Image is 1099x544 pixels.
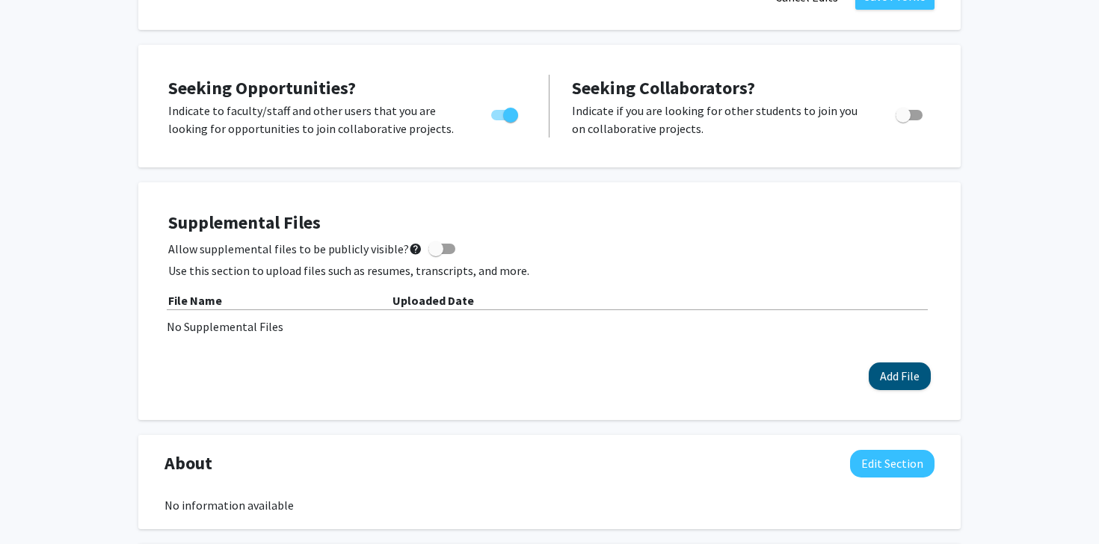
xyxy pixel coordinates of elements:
mat-icon: help [409,240,422,258]
b: File Name [168,293,222,308]
span: Seeking Collaborators? [572,76,755,99]
div: No information available [164,496,935,514]
b: Uploaded Date [392,293,474,308]
button: Add File [869,362,931,390]
p: Use this section to upload files such as resumes, transcripts, and more. [168,262,931,279]
p: Indicate to faculty/staff and other users that you are looking for opportunities to join collabor... [168,102,463,137]
div: No Supplemental Files [167,318,932,336]
div: Toggle [485,102,526,124]
button: Edit About [850,450,935,477]
span: About [164,450,212,477]
p: Indicate if you are looking for other students to join you on collaborative projects. [572,102,867,137]
span: Allow supplemental files to be publicly visible? [168,240,422,258]
h4: Supplemental Files [168,212,931,234]
iframe: Chat [11,477,64,533]
span: Seeking Opportunities? [168,76,356,99]
div: Toggle [890,102,931,124]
